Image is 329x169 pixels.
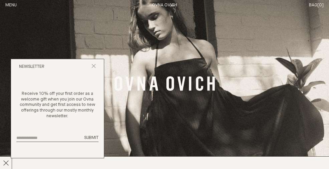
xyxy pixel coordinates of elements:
[19,64,44,70] h2: Newsletter
[5,3,17,8] button: Open Menu
[115,76,215,93] a: Banner Link
[309,3,317,7] span: Bag
[16,91,99,119] p: Receive 10% off your first order as a welcome gift when you join our Ovna community and get first...
[92,64,96,70] button: Close popup
[152,3,177,7] a: Home
[84,136,99,140] span: Submit
[84,135,99,141] button: Submit
[317,3,324,7] span: [0]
